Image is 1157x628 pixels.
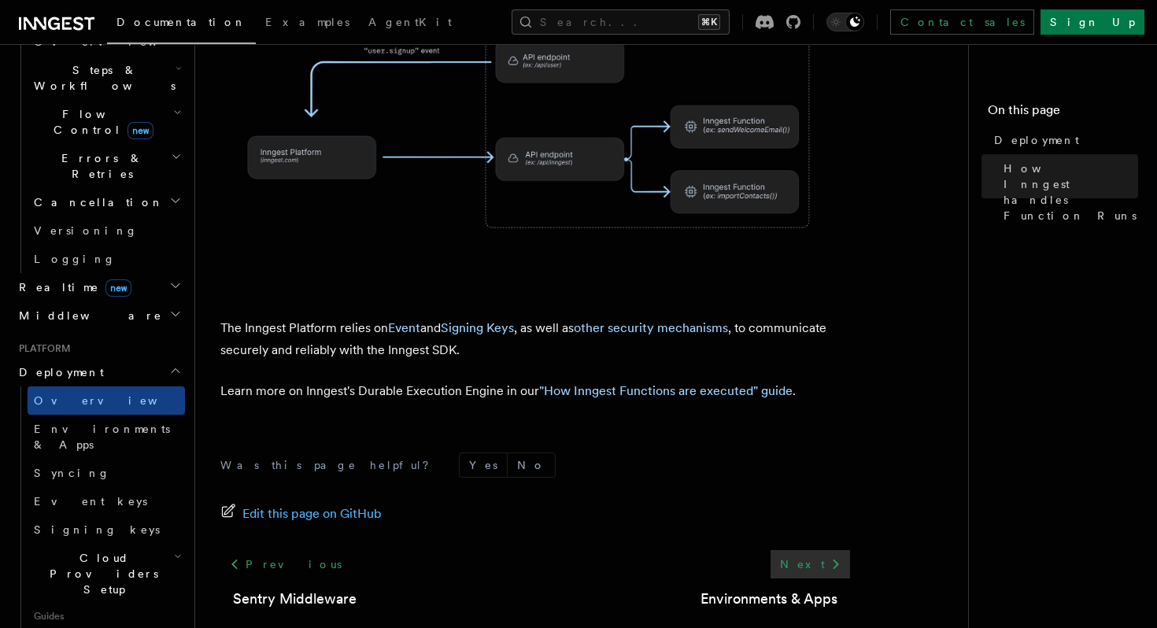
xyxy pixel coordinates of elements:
button: Search...⌘K [512,9,730,35]
span: Edit this page on GitHub [242,503,382,525]
span: AgentKit [368,16,452,28]
span: Environments & Apps [34,423,170,451]
a: Environments & Apps [28,415,185,459]
a: Signing keys [28,515,185,544]
span: How Inngest handles Function Runs [1004,161,1138,223]
a: Syncing [28,459,185,487]
a: Environments & Apps [700,588,837,610]
button: Yes [460,453,507,477]
kbd: ⌘K [698,14,720,30]
span: new [105,279,131,297]
a: Deployment [988,126,1138,154]
a: Sentry Middleware [233,588,357,610]
a: Event [388,320,420,335]
a: "How Inngest Functions are executed" guide [539,383,793,398]
span: Logging [34,253,116,265]
button: Cloud Providers Setup [28,544,185,604]
span: Examples [265,16,349,28]
a: Edit this page on GitHub [220,503,382,525]
span: Flow Control [28,106,173,138]
span: Deployment [994,132,1079,148]
span: new [128,122,153,139]
button: Middleware [13,301,185,330]
a: Sign Up [1041,9,1144,35]
span: Deployment [13,364,104,380]
a: Previous [220,550,350,578]
span: Documentation [116,16,246,28]
p: Learn more on Inngest's Durable Execution Engine in our . [220,380,850,402]
button: Errors & Retries [28,144,185,188]
a: Overview [28,386,185,415]
span: Steps & Workflows [28,62,176,94]
span: Cancellation [28,194,164,210]
button: Cancellation [28,188,185,216]
a: Versioning [28,216,185,245]
a: Event keys [28,487,185,515]
p: Was this page helpful? [220,457,440,473]
a: Documentation [107,5,256,44]
span: Overview [34,394,196,407]
a: Logging [28,245,185,273]
a: Next [771,550,850,578]
span: Versioning [34,224,138,237]
span: Signing keys [34,523,160,536]
button: Toggle dark mode [826,13,864,31]
button: Deployment [13,358,185,386]
span: Platform [13,342,71,355]
span: Syncing [34,467,110,479]
span: Middleware [13,308,162,323]
a: other security mechanisms [574,320,728,335]
h4: On this page [988,101,1138,126]
span: Errors & Retries [28,150,171,182]
span: Realtime [13,279,131,295]
a: Examples [256,5,359,42]
span: Event keys [34,495,147,508]
button: Realtimenew [13,273,185,301]
a: Signing Keys [441,320,514,335]
button: No [508,453,555,477]
div: Inngest Functions [13,28,185,273]
button: Flow Controlnew [28,100,185,144]
a: How Inngest handles Function Runs [997,154,1138,230]
a: Contact sales [890,9,1034,35]
p: The Inngest Platform relies on and , as well as , to communicate securely and reliably with the I... [220,317,850,361]
span: Cloud Providers Setup [28,550,174,597]
button: Steps & Workflows [28,56,185,100]
a: AgentKit [359,5,461,42]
